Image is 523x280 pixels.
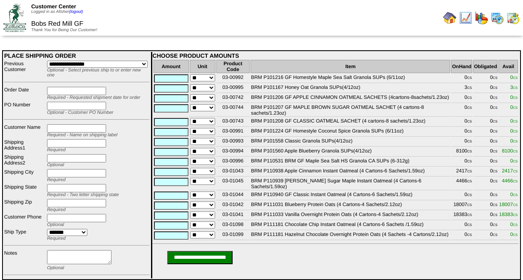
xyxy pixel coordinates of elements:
td: 0 [473,221,498,230]
span: Optional [47,265,64,270]
span: CS [493,203,497,207]
span: 3 [510,84,518,90]
span: CS [493,193,497,197]
span: CS [467,96,472,100]
span: 18007 [499,201,518,207]
td: 0 [473,167,498,177]
div: CHOOSE PRODUCT AMOUNTS [153,52,519,59]
span: CS [467,140,472,143]
th: Amount [154,60,189,73]
span: CS [467,223,472,227]
td: BRM P110531 BRM GF Maple Sea Salt HS Granola CA SUPs (6-312g) [250,157,450,167]
span: CS [493,233,497,237]
td: 0 [473,104,498,117]
span: 0 [510,158,518,164]
img: home.gif [443,11,456,25]
td: 0 [473,94,498,103]
span: CS [467,213,472,217]
span: Optional - Select previous ship to or enter new one [47,68,141,78]
td: BRM P101208 GF CLASSIC OATMEAL SACHET (4 cartons-8 sachets/1.23oz) [250,118,450,127]
span: CS [493,86,497,90]
span: Optional - Customer PO Number [47,110,114,115]
td: 0 [451,104,472,117]
th: Obligated [473,60,498,73]
td: Shipping Address1 [4,139,46,153]
td: 0 [473,201,498,210]
span: Required [47,177,66,182]
span: Optional [47,222,64,227]
span: CS [467,120,472,123]
td: 03-00991 [216,128,250,137]
span: CS [467,130,472,133]
td: 0 [473,147,498,157]
td: 03-01041 [216,211,250,220]
td: 0 [473,211,498,220]
td: BRM P101558 Classic Granola SUPs(4/12oz) [250,138,450,147]
td: BRM P101216 GF Homestyle Maple Sea Salt Granola SUPs (6/11oz) [250,74,450,83]
img: graph.gif [475,11,488,25]
td: Shipping Address2 [4,154,46,168]
span: 0 [510,128,518,134]
td: 03-00744 [216,104,250,117]
span: CS [493,179,497,183]
span: 0 [510,118,518,124]
span: 0 [510,104,518,110]
img: calendarprod.gif [491,11,504,25]
span: CS [467,193,472,197]
span: CS [513,150,518,153]
span: Thank You for Being Our Customer! [31,28,97,32]
th: Product Code [216,60,250,73]
span: 8100 [502,148,518,154]
span: CS [467,160,472,163]
span: 0 [510,138,518,144]
span: CS [493,223,497,227]
span: 0 [510,221,518,227]
span: 0 [510,94,518,100]
td: 0 [473,128,498,137]
span: CS [493,120,497,123]
span: CS [493,150,497,153]
span: CS [467,150,472,153]
td: BRM P111181 Chocolate Chip Instant Oatmeal (4 Cartons-6 Sachets /1.59oz) [250,221,450,230]
span: CS [467,169,472,173]
td: 0 [451,221,472,230]
span: CS [513,120,518,123]
td: 03-01098 [216,221,250,230]
span: Required - Two letter shipping state [47,192,119,197]
td: BRM P111033 Vanilla Overnight Protein Oats (4 Cartons-4 Sachets/2.12oz) [250,211,450,220]
span: 0 [510,231,518,237]
span: CS [513,160,518,163]
td: BRM P101224 GF Homestyle Coconut Spice Granola SUPs (6/11oz) [250,128,450,137]
td: Shipping City [4,169,46,183]
td: PO Number [4,101,46,115]
td: Order Date [4,86,46,101]
span: CS [513,140,518,143]
td: 0 [473,177,498,190]
span: CS [513,179,518,183]
td: 03-01045 [216,177,250,190]
td: 0 [473,118,498,127]
span: Bobs Red Mill GF [31,20,83,27]
span: CS [467,86,472,90]
th: OnHand [451,60,472,73]
span: CS [467,179,472,183]
span: CS [513,233,518,237]
td: BRM P111031 Blueberry Protein Oats (4 Cartons-4 Sachets/2.12oz) [250,201,450,210]
td: BRM P110940 GF Classic Instant Oatmeal (4 Cartons-6 Sachets/1.59oz) [250,191,450,200]
span: CS [513,203,518,207]
td: Customer Name [4,124,46,138]
span: Optional [47,162,64,167]
td: Previous Customer [4,60,46,78]
td: 03-00742 [216,94,250,103]
td: 03-01044 [216,191,250,200]
td: 03-00994 [216,147,250,157]
td: 0 [473,138,498,147]
th: Unit [190,60,216,73]
td: Shipping State [4,184,46,198]
span: Required - Requested shipment date for order [47,95,140,100]
td: Ship Type [4,228,46,241]
th: Avail [498,60,518,73]
span: Customer Center [31,3,76,10]
td: 0 [473,84,498,93]
td: BRM P101560 Apple Blueberry Granola SUPs(4/12oz) [250,147,450,157]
